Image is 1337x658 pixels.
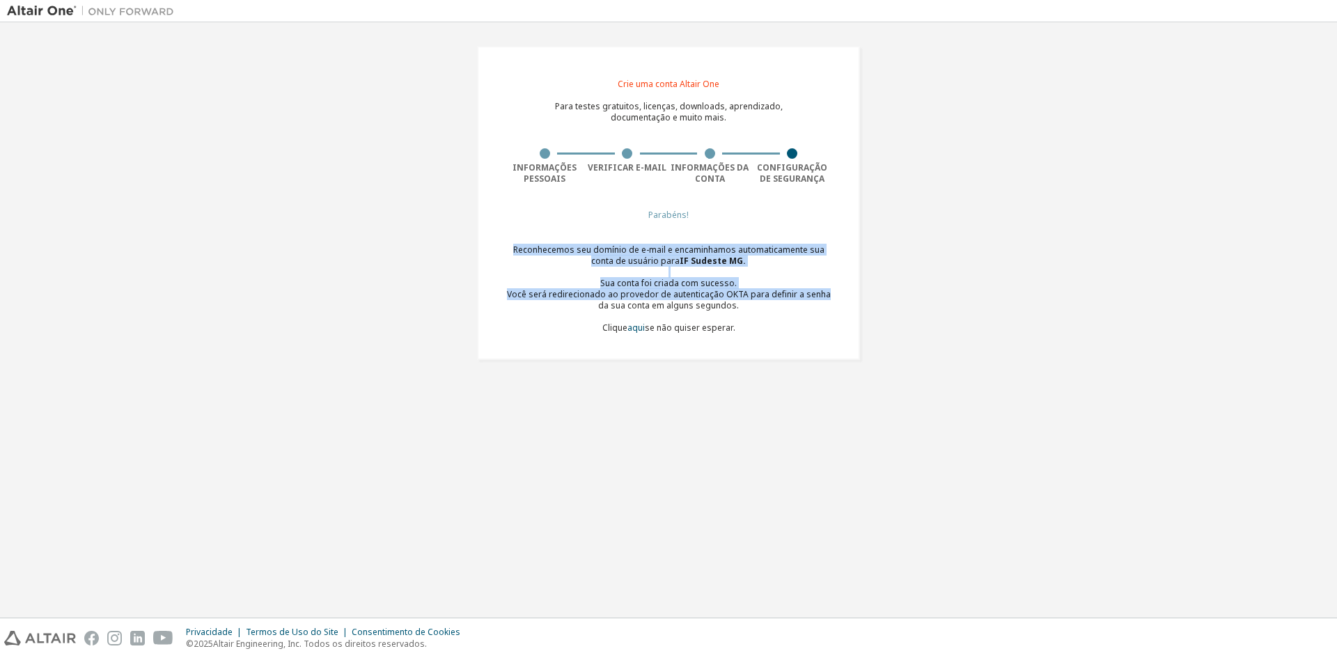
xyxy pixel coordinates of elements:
[743,255,746,267] font: .
[352,626,460,638] font: Consentimento de Cookies
[7,4,181,18] img: Altair Um
[213,638,427,650] font: Altair Engineering, Inc. Todos os direitos reservados.
[618,78,719,90] font: Crie uma conta Altair One
[84,631,99,645] img: facebook.svg
[153,631,173,645] img: youtube.svg
[680,255,743,267] font: IF Sudeste MG
[107,631,122,645] img: instagram.svg
[600,277,737,289] font: Sua conta foi criada com sucesso.
[513,244,824,267] font: Reconhecemos seu domínio de e-mail e encaminhamos automaticamente sua conta de usuário para
[611,111,726,123] font: documentação e muito mais.
[194,638,213,650] font: 2025
[246,626,338,638] font: Termos de Uso do Site
[4,631,76,645] img: altair_logo.svg
[186,626,233,638] font: Privacidade
[130,631,145,645] img: linkedin.svg
[186,638,194,650] font: ©
[757,162,827,185] font: Configuração de segurança
[648,209,689,221] font: Parabéns!
[671,162,749,185] font: Informações da conta
[588,162,666,173] font: Verificar e-mail
[507,288,831,311] font: Você será redirecionado ao provedor de autenticação OKTA para definir a senha da sua conta em alg...
[645,322,735,334] font: se não quiser esperar.
[513,162,577,185] font: Informações pessoais
[627,322,645,334] a: aqui
[602,322,627,334] font: Clique
[555,100,783,112] font: Para testes gratuitos, licenças, downloads, aprendizado,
